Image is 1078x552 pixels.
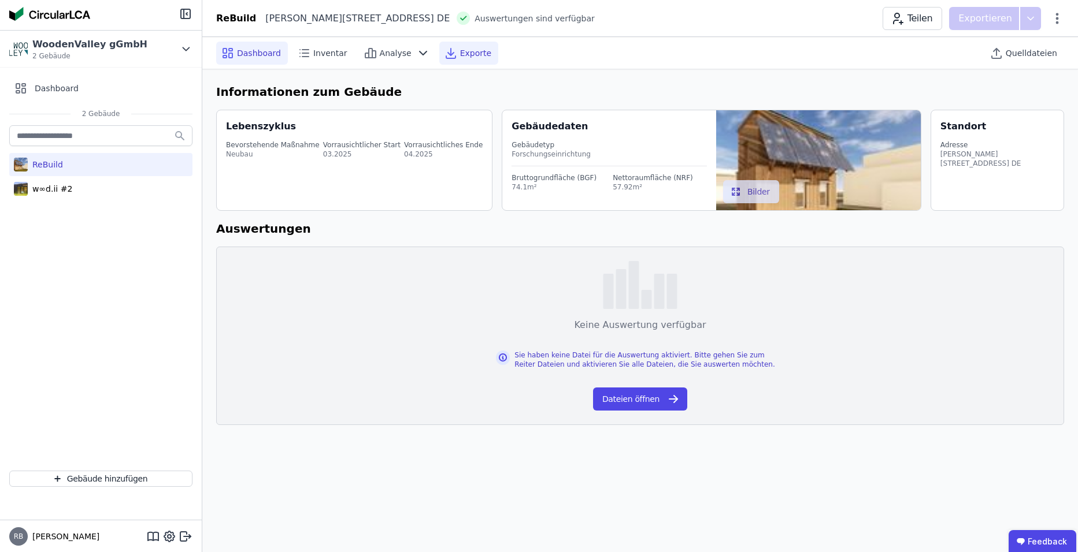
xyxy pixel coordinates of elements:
[256,12,450,25] div: [PERSON_NAME][STREET_ADDRESS] DE
[226,120,296,133] div: Lebenszyklus
[940,150,1054,168] div: [PERSON_NAME][STREET_ADDRESS] DE
[14,155,28,174] img: ReBuild
[313,47,347,59] span: Inventar
[958,12,1014,25] p: Exportieren
[940,140,1054,150] div: Adresse
[71,109,132,118] span: 2 Gebäude
[216,220,1064,237] h6: Auswertungen
[512,173,597,182] div: Bruttogrundfläche (BGF)
[593,387,687,411] button: Dateien öffnen
[512,182,597,192] div: 74.1m²
[613,182,693,192] div: 57.92m²
[475,13,595,24] span: Auswertungen sind verfügbar
[380,47,412,59] span: Analyse
[883,7,942,30] button: Teilen
[226,140,320,150] div: Bevorstehende Maßnahme
[323,150,401,159] div: 03.2025
[404,140,483,150] div: Vorrausichtliches Ende
[323,140,401,150] div: Vorrausichtlicher Start
[14,180,28,198] img: w∞d.ii #2
[512,150,707,159] div: Forschungseinrichtung
[14,533,24,540] span: RB
[28,159,63,170] div: ReBuild
[1006,47,1057,59] span: Quelldateien
[237,47,281,59] span: Dashboard
[32,38,147,51] div: WoodenValley gGmbH
[28,183,72,195] div: w∞d.ii #2
[512,120,716,133] div: Gebäudedaten
[512,140,707,150] div: Gebäudetyp
[460,47,491,59] span: Exporte
[514,350,784,369] div: Sie haben keine Datei für die Auswertung aktiviert. Bitte gehen Sie zum Reiter Dateien und aktivi...
[574,318,706,332] div: Keine Auswertung verfügbar
[404,150,483,159] div: 04.2025
[216,83,1064,100] h6: Informationen zum Gebäude
[9,40,28,58] img: WoodenValley gGmbH
[28,531,99,542] span: [PERSON_NAME]
[9,7,90,21] img: Concular
[613,173,693,182] div: Nettoraumfläche (NRF)
[32,51,147,61] span: 2 Gebäude
[216,12,256,25] div: ReBuild
[35,83,79,94] span: Dashboard
[9,471,192,487] button: Gebäude hinzufügen
[723,180,779,203] button: Bilder
[226,150,320,159] div: Neubau
[603,261,677,309] img: empty-state
[940,120,986,133] div: Standort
